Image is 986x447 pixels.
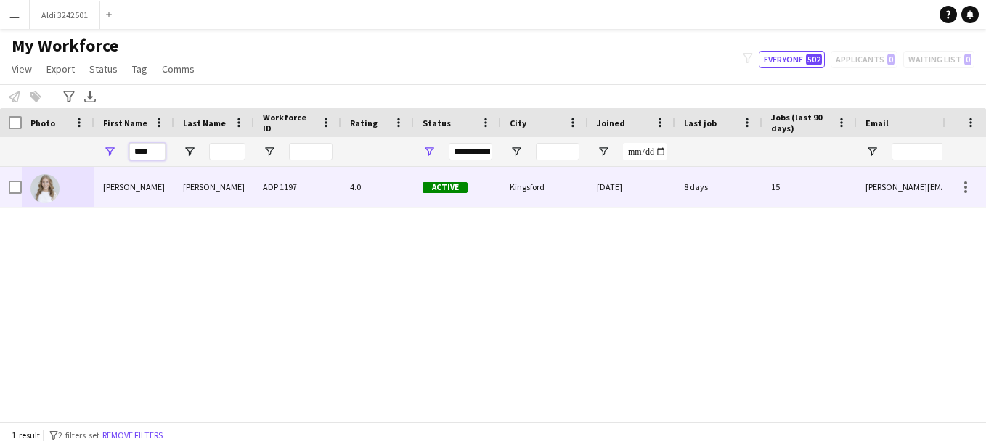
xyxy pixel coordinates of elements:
span: Email [865,118,889,128]
button: Open Filter Menu [183,145,196,158]
span: Last Name [183,118,226,128]
button: Open Filter Menu [103,145,116,158]
div: 4.0 [341,167,414,207]
span: Comms [162,62,195,75]
div: [DATE] [588,167,675,207]
a: Export [41,60,81,78]
button: Open Filter Menu [865,145,879,158]
input: First Name Filter Input [129,143,166,160]
span: View [12,62,32,75]
button: Aldi 3242501 [30,1,100,29]
span: Workforce ID [263,112,315,134]
div: 15 [762,167,857,207]
span: My Workforce [12,35,118,57]
a: Status [83,60,123,78]
span: First Name [103,118,147,128]
span: Export [46,62,75,75]
a: View [6,60,38,78]
img: Tawnie Benecke [30,174,60,203]
app-action-btn: Export XLSX [81,88,99,105]
a: Comms [156,60,200,78]
div: 8 days [675,167,762,207]
input: City Filter Input [536,143,579,160]
span: Active [423,182,468,193]
span: 2 filters set [58,430,99,440]
button: Open Filter Menu [597,145,610,158]
div: Kingsford [501,167,588,207]
button: Open Filter Menu [423,145,436,158]
button: Open Filter Menu [510,145,523,158]
button: Open Filter Menu [263,145,276,158]
span: Rating [350,118,378,128]
input: Workforce ID Filter Input [289,143,333,160]
input: Joined Filter Input [623,143,667,160]
span: City [510,118,526,128]
span: Tag [132,62,147,75]
a: Tag [126,60,153,78]
span: Status [423,118,451,128]
span: Status [89,62,118,75]
button: Everyone502 [759,51,825,68]
app-action-btn: Advanced filters [60,88,78,105]
div: ADP 1197 [254,167,341,207]
button: Remove filters [99,427,166,443]
span: Photo [30,118,55,128]
span: Joined [597,118,625,128]
span: 502 [806,54,822,65]
input: Last Name Filter Input [209,143,245,160]
span: Jobs (last 90 days) [771,112,831,134]
div: [PERSON_NAME] [94,167,174,207]
div: [PERSON_NAME] [174,167,254,207]
span: Last job [684,118,717,128]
